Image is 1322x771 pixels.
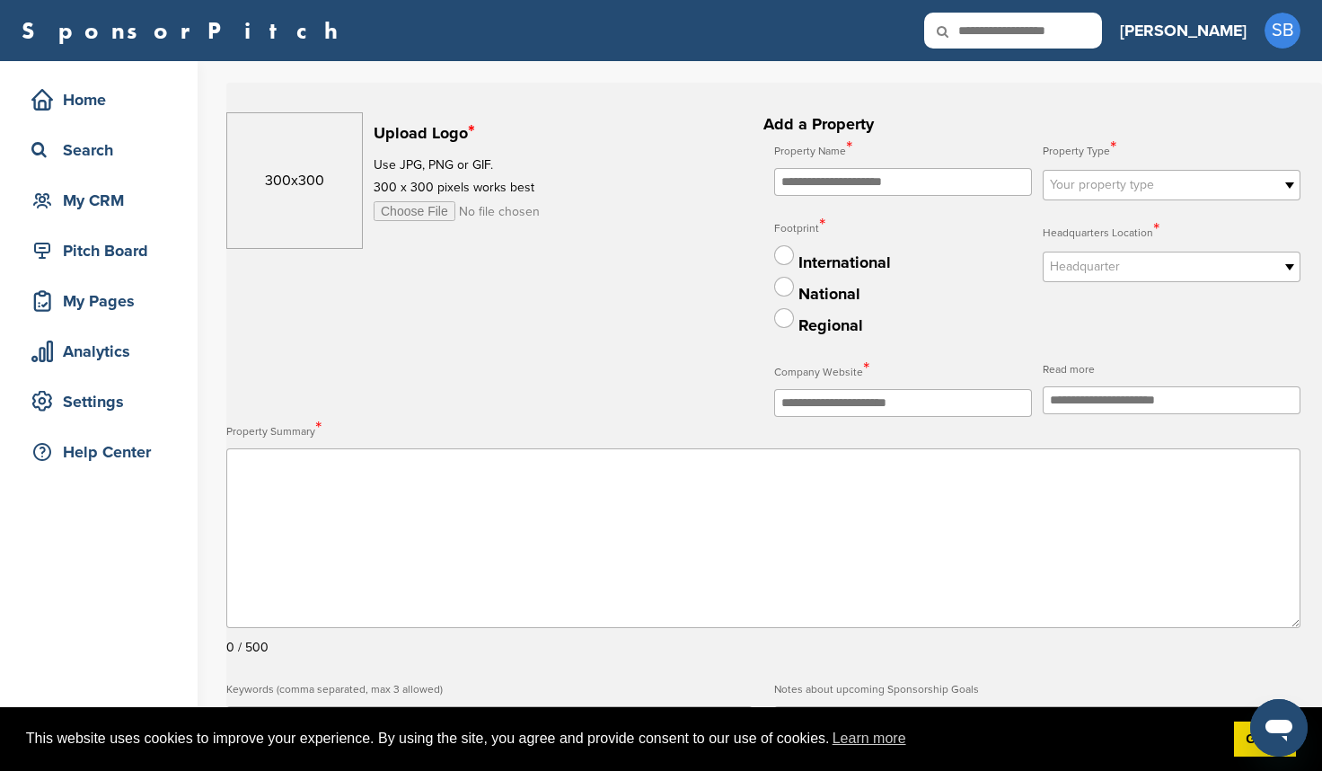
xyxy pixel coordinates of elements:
[1050,256,1270,278] span: Headquarter
[27,84,180,116] div: Home
[27,235,180,267] div: Pitch Board
[774,214,1032,241] label: Footprint
[18,180,180,221] a: My CRM
[1050,174,1270,196] span: Your property type
[226,417,1300,444] label: Property Summary
[798,314,863,338] div: Regional
[18,280,180,322] a: My Pages
[798,251,891,275] div: International
[27,184,180,217] div: My CRM
[26,725,1220,752] span: This website uses cookies to improve your experience. By using the site, you agree and provide co...
[774,678,1300,702] label: Notes about upcoming Sponsorship Goals
[798,282,860,306] div: National
[18,331,180,372] a: Analytics
[1043,218,1300,245] label: Headquarters Location
[18,79,180,120] a: Home
[1120,18,1247,43] h3: [PERSON_NAME]
[774,137,1032,164] label: Property Name
[226,678,753,702] label: Keywords (comma separated, max 3 allowed)
[27,436,180,468] div: Help Center
[374,120,648,146] h2: Upload Logo
[1250,699,1308,757] iframe: Button to launch messaging window
[1234,722,1296,758] a: dismiss cookie message
[374,154,648,176] p: Use JPG, PNG or GIF.
[18,230,180,271] a: Pitch Board
[830,725,909,752] a: learn more about cookies
[27,385,180,418] div: Settings
[18,129,180,171] a: Search
[27,335,180,368] div: Analytics
[22,19,349,42] a: SponsorPitch
[1265,13,1300,49] span: SB
[1120,11,1247,50] a: [PERSON_NAME]
[27,285,180,317] div: My Pages
[27,134,180,166] div: Search
[226,635,1300,660] div: 0 / 500
[18,431,180,473] a: Help Center
[774,358,1032,385] label: Company Website
[18,381,180,422] a: Settings
[1043,137,1300,164] label: Property Type
[374,176,648,199] p: 300 x 300 pixels works best
[1043,358,1300,382] label: Read more
[227,170,362,191] h4: 300x300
